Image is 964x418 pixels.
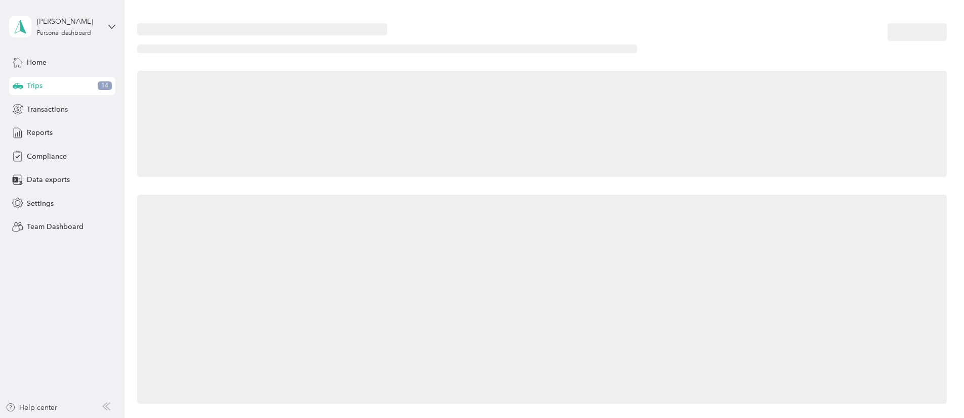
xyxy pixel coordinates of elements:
span: Home [27,57,47,68]
span: Data exports [27,174,70,185]
span: 14 [98,81,112,90]
span: Reports [27,127,53,138]
iframe: Everlance-gr Chat Button Frame [907,361,964,418]
span: Team Dashboard [27,221,83,232]
div: [PERSON_NAME] [37,16,100,27]
span: Settings [27,198,54,209]
div: Personal dashboard [37,30,91,36]
button: Help center [6,402,57,413]
span: Compliance [27,151,67,162]
span: Trips [27,80,43,91]
span: Transactions [27,104,68,115]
